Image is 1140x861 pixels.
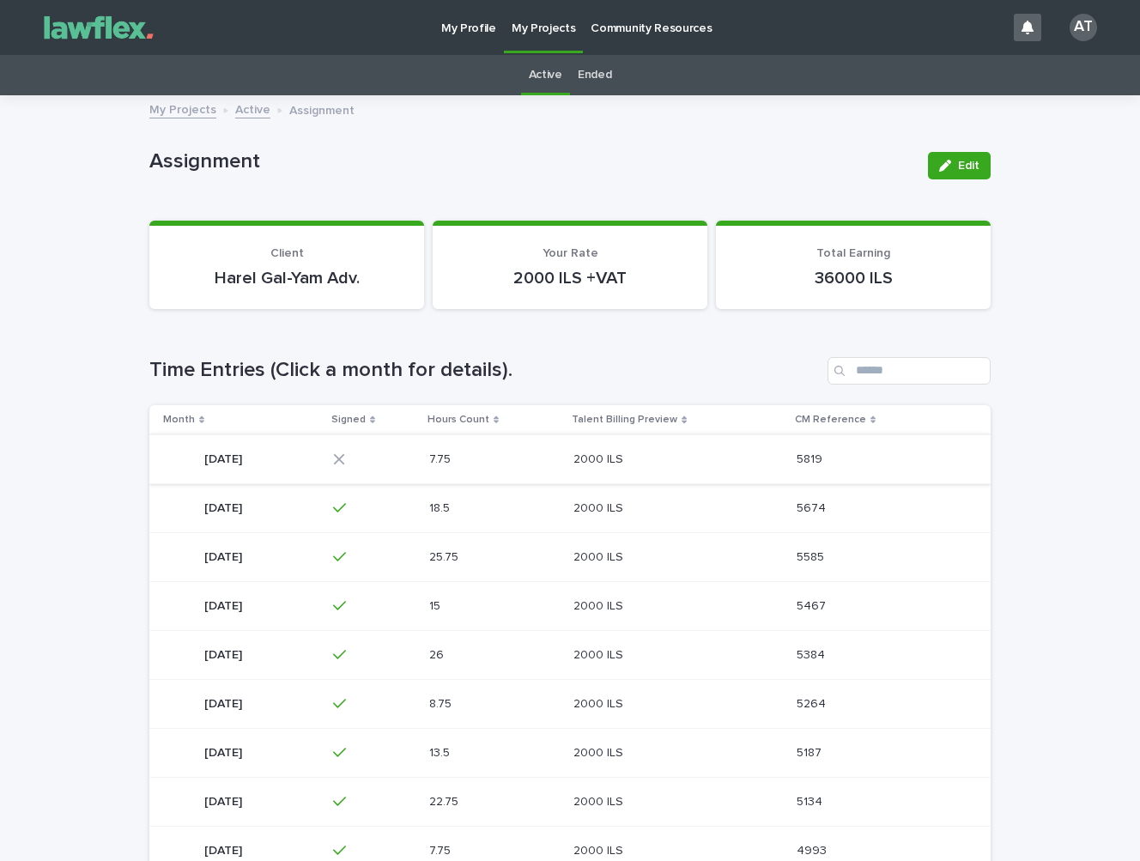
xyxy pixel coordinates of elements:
span: Total Earning [816,247,890,259]
p: 2000 ILS [573,547,627,565]
p: 7.75 [429,840,454,858]
p: 5187 [797,743,825,761]
p: 2000 ILS [573,743,627,761]
p: CM Reference [795,410,866,429]
div: AT [1070,14,1097,41]
p: [DATE] [204,498,246,516]
p: 5819 [797,449,826,467]
a: Active [529,55,562,95]
tr: [DATE][DATE] 7.757.75 2000 ILS2000 ILS 58195819 [149,434,991,483]
p: 8.75 [429,694,455,712]
tr: [DATE][DATE] 8.758.75 2000 ILS2000 ILS 52645264 [149,679,991,728]
p: 13.5 [429,743,453,761]
p: 2000 ILS [573,449,627,467]
a: Ended [578,55,611,95]
p: Talent Billing Preview [572,410,677,429]
p: [DATE] [204,596,246,614]
p: 5467 [797,596,829,614]
p: 5384 [797,645,828,663]
p: Month [163,410,195,429]
p: 26 [429,645,447,663]
img: Gnvw4qrBSHOAfo8VMhG6 [34,10,163,45]
p: 2000 ILS [573,498,627,516]
p: 36000 ILS [737,268,970,288]
input: Search [828,357,991,385]
p: Assignment [289,100,355,118]
p: Harel Gal-Yam Adv. [170,268,403,288]
a: My Projects [149,99,216,118]
p: 2000 ILS [573,840,627,858]
p: [DATE] [204,547,246,565]
p: 2000 ILS +VAT [453,268,687,288]
p: 5674 [797,498,829,516]
p: 2000 ILS [573,645,627,663]
p: 5134 [797,791,826,809]
p: [DATE] [204,743,246,761]
a: Active [235,99,270,118]
p: [DATE] [204,791,246,809]
p: [DATE] [204,694,246,712]
tr: [DATE][DATE] 1515 2000 ILS2000 ILS 54675467 [149,581,991,630]
p: 5585 [797,547,828,565]
p: Signed [331,410,366,429]
p: 2000 ILS [573,791,627,809]
tr: [DATE][DATE] 22.7522.75 2000 ILS2000 ILS 51345134 [149,777,991,826]
p: 2000 ILS [573,596,627,614]
span: Your Rate [543,247,598,259]
p: 15 [429,596,444,614]
span: Client [270,247,304,259]
button: Edit [928,152,991,179]
p: 2000 ILS [573,694,627,712]
p: 5264 [797,694,829,712]
p: Assignment [149,149,914,174]
p: [DATE] [204,840,246,858]
tr: [DATE][DATE] 18.518.5 2000 ILS2000 ILS 56745674 [149,483,991,532]
h1: Time Entries (Click a month for details). [149,358,821,383]
tr: [DATE][DATE] 25.7525.75 2000 ILS2000 ILS 55855585 [149,532,991,581]
p: 22.75 [429,791,462,809]
p: 7.75 [429,449,454,467]
span: Edit [958,160,979,172]
p: Hours Count [427,410,489,429]
tr: [DATE][DATE] 2626 2000 ILS2000 ILS 53845384 [149,630,991,679]
p: 4993 [797,840,830,858]
tr: [DATE][DATE] 13.513.5 2000 ILS2000 ILS 51875187 [149,728,991,777]
p: [DATE] [204,645,246,663]
p: 25.75 [429,547,462,565]
p: 18.5 [429,498,453,516]
p: [DATE] [204,449,246,467]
